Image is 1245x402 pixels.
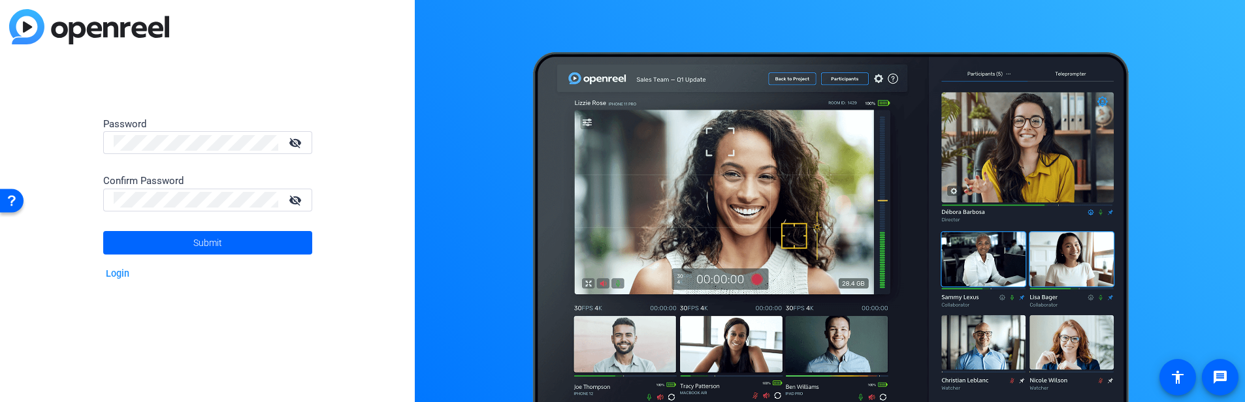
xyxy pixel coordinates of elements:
mat-icon: accessibility [1170,369,1186,385]
mat-icon: visibility_off [281,191,312,209]
span: Submit [193,226,222,259]
button: Submit [103,231,312,255]
span: Password [103,118,146,130]
a: Login [106,268,129,279]
span: Confirm Password [103,175,184,187]
img: blue-gradient.svg [9,9,169,44]
mat-icon: message [1212,369,1228,385]
mat-icon: visibility_off [281,133,312,152]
